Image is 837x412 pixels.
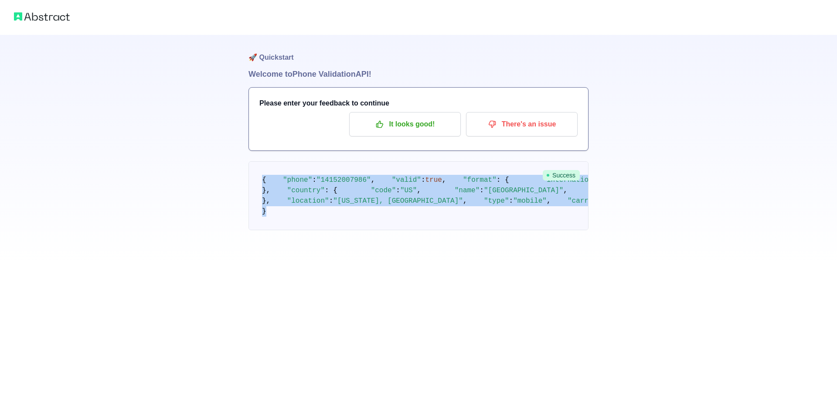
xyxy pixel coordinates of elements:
[484,187,563,194] span: "[GEOGRAPHIC_DATA]"
[392,176,421,184] span: "valid"
[262,176,266,184] span: {
[509,197,514,205] span: :
[14,10,70,23] img: Abstract logo
[543,170,580,180] span: Success
[463,197,467,205] span: ,
[563,187,568,194] span: ,
[480,187,484,194] span: :
[473,117,571,132] p: There's an issue
[463,176,497,184] span: "format"
[356,117,454,132] p: It looks good!
[547,197,551,205] span: ,
[262,176,815,215] code: }, }, }
[497,176,509,184] span: : {
[248,68,589,80] h1: Welcome to Phone Validation API!
[287,197,329,205] span: "location"
[259,98,578,109] h3: Please enter your feedback to continue
[371,187,396,194] span: "code"
[371,176,375,184] span: ,
[484,197,509,205] span: "type"
[400,187,417,194] span: "US"
[421,176,425,184] span: :
[513,197,547,205] span: "mobile"
[329,197,333,205] span: :
[568,197,605,205] span: "carrier"
[312,176,316,184] span: :
[333,197,463,205] span: "[US_STATE], [GEOGRAPHIC_DATA]"
[287,187,325,194] span: "country"
[316,176,371,184] span: "14152007986"
[349,112,461,136] button: It looks good!
[283,176,312,184] span: "phone"
[325,187,337,194] span: : {
[417,187,421,194] span: ,
[248,35,589,68] h1: 🚀 Quickstart
[425,176,442,184] span: true
[542,176,605,184] span: "international"
[466,112,578,136] button: There's an issue
[455,187,480,194] span: "name"
[396,187,400,194] span: :
[442,176,446,184] span: ,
